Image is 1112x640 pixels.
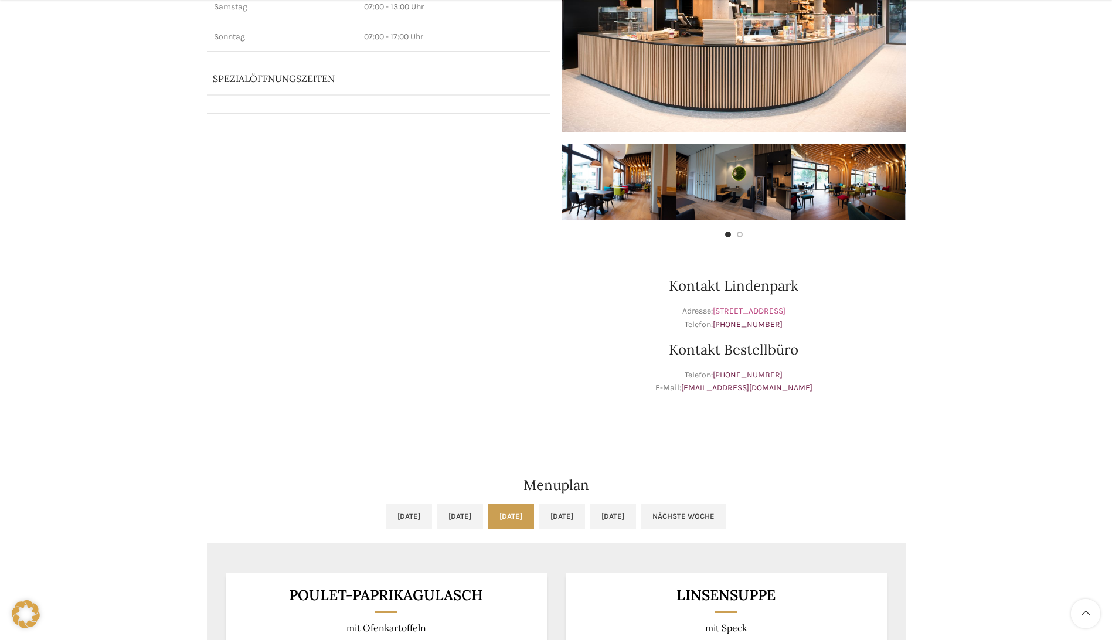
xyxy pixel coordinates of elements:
a: [EMAIL_ADDRESS][DOMAIN_NAME] [681,383,812,393]
a: [STREET_ADDRESS] [713,306,785,316]
div: 2 / 4 [676,144,791,220]
h2: Kontakt Bestellbüro [562,343,906,357]
div: 4 / 4 [905,144,1019,220]
li: Go to slide 2 [737,232,743,237]
p: mit Ofenkartoffeln [240,622,532,634]
h3: Linsensuppe [580,588,872,602]
p: 07:00 - 17:00 Uhr [364,31,543,43]
p: Spezialöffnungszeiten [213,72,512,85]
h2: Menuplan [207,478,906,492]
a: [DATE] [386,504,432,529]
img: 002-1-e1571984059720 [676,144,791,220]
iframe: bäckerei schwyter lindenstrasse [207,250,550,425]
p: Adresse: Telefon: [562,305,906,331]
p: Telefon: E-Mail: [562,369,906,395]
h3: Poulet-Paprikagulasch [240,588,532,602]
li: Go to slide 1 [725,232,731,237]
img: 016-e1571924866289 [905,144,1019,220]
img: 003-e1571984124433 [562,144,676,220]
div: 3 / 4 [791,144,905,220]
p: mit Speck [580,622,872,634]
a: [DATE] [488,504,534,529]
a: Scroll to top button [1071,599,1100,628]
a: Nächste Woche [641,504,726,529]
p: Sonntag [214,31,350,43]
div: 1 / 4 [562,144,676,220]
a: [PHONE_NUMBER] [713,319,783,329]
p: Samstag [214,1,350,13]
img: 006-e1571983941404 [791,144,905,220]
a: [DATE] [437,504,483,529]
a: [PHONE_NUMBER] [713,370,783,380]
a: [DATE] [590,504,636,529]
a: [DATE] [539,504,585,529]
h2: Kontakt Lindenpark [562,279,906,293]
p: 07:00 - 13:00 Uhr [364,1,543,13]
